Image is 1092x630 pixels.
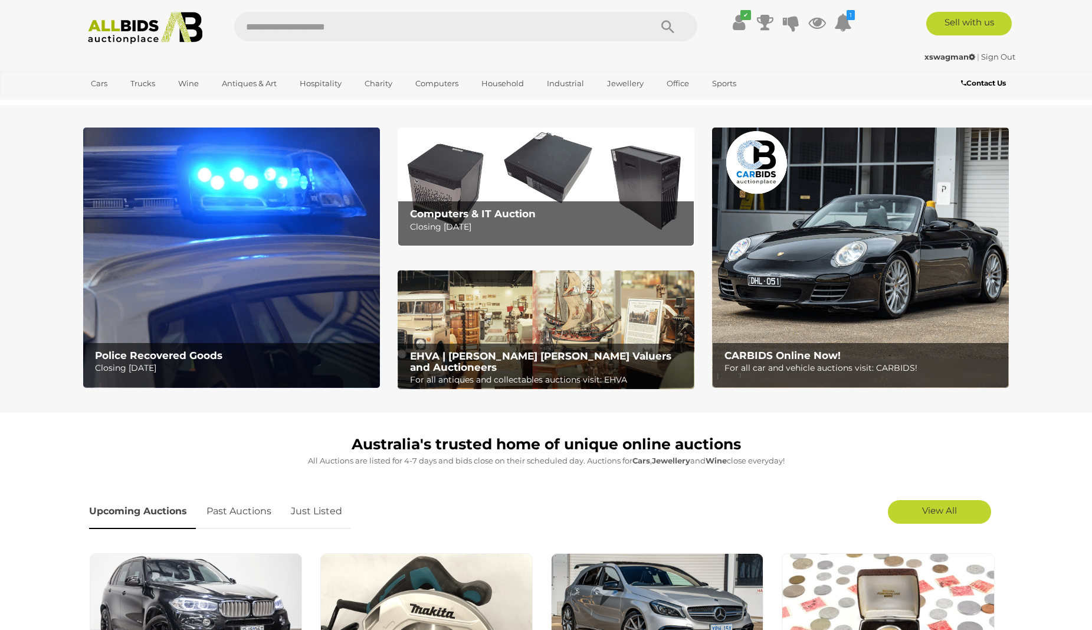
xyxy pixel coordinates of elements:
[740,10,751,20] i: ✔
[977,52,979,61] span: |
[474,74,532,93] a: Household
[95,350,222,361] b: Police Recovered Goods
[730,12,748,33] a: ✔
[214,74,284,93] a: Antiques & Art
[95,361,373,376] p: Closing [DATE]
[961,77,1009,90] a: Contact Us
[89,454,1004,468] p: All Auctions are listed for 4-7 days and bids close on their scheduled day. Auctions for , and cl...
[83,128,380,388] a: Police Recovered Goods Police Recovered Goods Closing [DATE]
[652,456,690,465] strong: Jewellery
[410,350,671,373] b: EHVA | [PERSON_NAME] [PERSON_NAME] Valuers and Auctioneers
[410,220,688,234] p: Closing [DATE]
[712,128,1009,388] a: CARBIDS Online Now! CARBIDS Online Now! For all car and vehicle auctions visit: CARBIDS!
[632,456,650,465] strong: Cars
[922,505,957,516] span: View All
[89,436,1004,453] h1: Australia's trusted home of unique online auctions
[724,350,841,361] b: CARBIDS Online Now!
[924,52,977,61] a: xswagman
[357,74,400,93] a: Charity
[83,128,380,388] img: Police Recovered Goods
[83,74,115,93] a: Cars
[398,270,694,390] a: EHVA | Evans Hastings Valuers and Auctioneers EHVA | [PERSON_NAME] [PERSON_NAME] Valuers and Auct...
[398,128,694,246] img: Computers & IT Auction
[292,74,349,93] a: Hospitality
[712,128,1009,388] img: CARBIDS Online Now!
[282,494,351,529] a: Just Listed
[170,74,206,93] a: Wine
[981,52,1015,61] a: Sign Out
[724,361,1002,376] p: For all car and vehicle auctions visit: CARBIDS!
[638,12,697,41] button: Search
[410,373,688,387] p: For all antiques and collectables auctions visit: EHVA
[834,12,852,33] a: 1
[888,500,991,524] a: View All
[410,208,536,220] b: Computers & IT Auction
[704,74,744,93] a: Sports
[599,74,651,93] a: Jewellery
[847,10,855,20] i: 1
[659,74,697,93] a: Office
[926,12,1012,35] a: Sell with us
[398,128,694,246] a: Computers & IT Auction Computers & IT Auction Closing [DATE]
[198,494,280,529] a: Past Auctions
[81,12,209,44] img: Allbids.com.au
[961,79,1006,87] b: Contact Us
[83,93,182,113] a: [GEOGRAPHIC_DATA]
[706,456,727,465] strong: Wine
[398,270,694,390] img: EHVA | Evans Hastings Valuers and Auctioneers
[408,74,466,93] a: Computers
[539,74,592,93] a: Industrial
[123,74,163,93] a: Trucks
[924,52,975,61] strong: xswagman
[89,494,196,529] a: Upcoming Auctions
